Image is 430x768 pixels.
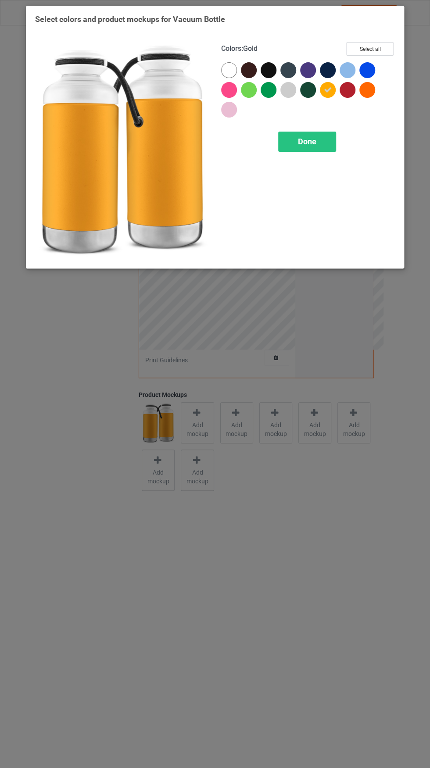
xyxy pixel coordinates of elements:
[221,44,241,53] span: Colors
[298,137,316,146] span: Done
[35,42,209,259] img: regular.jpg
[243,44,258,53] span: Gold
[346,42,394,56] button: Select all
[35,14,225,24] span: Select colors and product mockups for Vacuum Bottle
[221,44,258,54] h4: :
